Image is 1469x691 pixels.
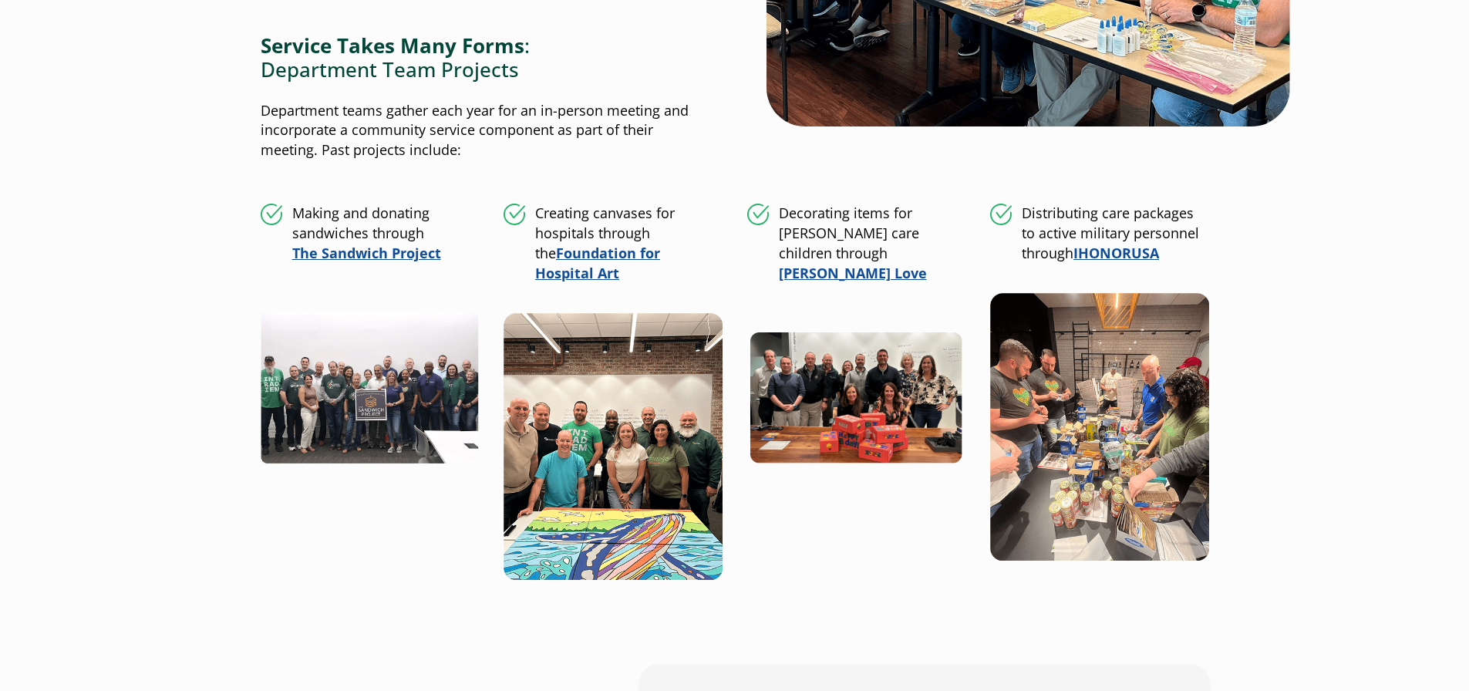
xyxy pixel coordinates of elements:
li: Creating canvases for hospitals through the [504,204,723,284]
a: IHONORUSA [1073,244,1159,262]
strong: Service Takes Many Forms [261,32,524,59]
p: Department teams gather each year for an in-person meeting and incorporate a community service co... [261,101,703,161]
li: Decorating items for [PERSON_NAME] care children through [747,204,966,284]
a: The Sandwich Project [292,244,441,262]
li: Distributing care packages to active military personnel through [990,204,1209,264]
a: Foundation for Hospital Art [535,244,660,282]
a: [PERSON_NAME] Love [779,264,927,282]
h3: : Department Team Projects [261,34,703,82]
li: Making and donating sandwiches through [261,204,480,264]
